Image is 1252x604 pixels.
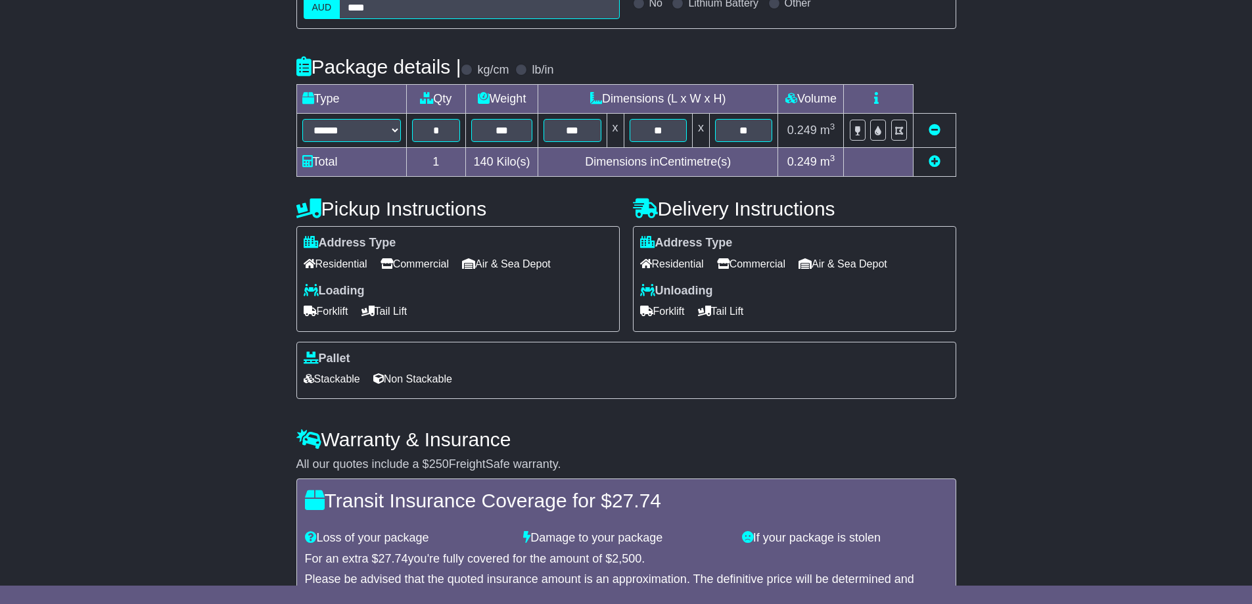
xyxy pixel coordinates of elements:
td: Dimensions in Centimetre(s) [538,148,778,177]
td: 1 [406,148,466,177]
div: For an extra $ you're fully covered for the amount of $ . [305,552,948,567]
a: Remove this item [929,124,940,137]
span: Commercial [381,254,449,274]
td: Volume [778,85,844,114]
span: 0.249 [787,155,817,168]
h4: Warranty & Insurance [296,429,956,450]
td: Qty [406,85,466,114]
td: Kilo(s) [466,148,538,177]
div: If your package is stolen [735,531,954,546]
span: Tail Lift [361,301,407,321]
label: Address Type [304,236,396,250]
label: Loading [304,284,365,298]
td: Dimensions (L x W x H) [538,85,778,114]
span: Stackable [304,369,360,389]
label: Address Type [640,236,733,250]
h4: Delivery Instructions [633,198,956,220]
div: Damage to your package [517,531,735,546]
span: 2,500 [612,552,641,565]
label: lb/in [532,63,553,78]
div: Please be advised that the quoted insurance amount is an approximation. The definitive price will... [305,572,948,601]
label: Unloading [640,284,713,298]
td: x [692,114,709,148]
span: m [820,124,835,137]
span: Forklift [304,301,348,321]
span: 27.74 [379,552,408,565]
td: Total [296,148,406,177]
span: Tail Lift [698,301,744,321]
td: x [607,114,624,148]
span: 27.74 [612,490,661,511]
span: Air & Sea Depot [462,254,551,274]
td: Type [296,85,406,114]
span: Commercial [717,254,785,274]
sup: 3 [830,153,835,163]
label: Pallet [304,352,350,366]
label: kg/cm [477,63,509,78]
span: 250 [429,457,449,471]
span: Residential [640,254,704,274]
sup: 3 [830,122,835,131]
span: Residential [304,254,367,274]
td: Weight [466,85,538,114]
span: Forklift [640,301,685,321]
h4: Package details | [296,56,461,78]
h4: Transit Insurance Coverage for $ [305,490,948,511]
span: 0.249 [787,124,817,137]
h4: Pickup Instructions [296,198,620,220]
a: Add new item [929,155,940,168]
span: 140 [474,155,494,168]
span: Non Stackable [373,369,452,389]
span: m [820,155,835,168]
div: All our quotes include a $ FreightSafe warranty. [296,457,956,472]
span: Air & Sea Depot [799,254,887,274]
div: Loss of your package [298,531,517,546]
